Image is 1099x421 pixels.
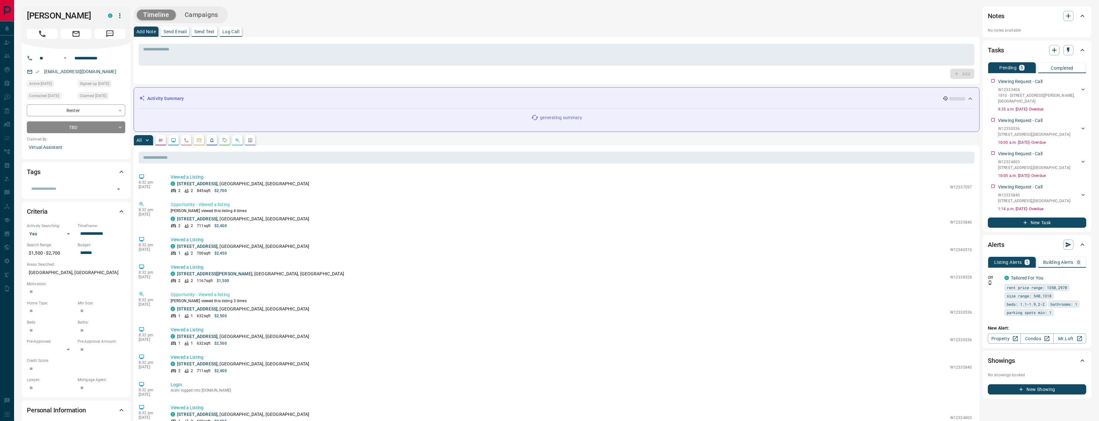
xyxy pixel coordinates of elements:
h2: Tasks [988,45,1004,55]
p: , [GEOGRAPHIC_DATA], [GEOGRAPHIC_DATA] [177,361,309,367]
p: 845 sqft [197,188,211,194]
svg: Email Verified [35,70,40,74]
h2: Personal Information [27,405,86,415]
div: condos.ca [171,272,175,276]
p: 8:32 pm [139,411,161,415]
svg: Requests [222,138,227,143]
p: Opportunity - Viewed a listing [171,291,972,298]
p: , [GEOGRAPHIC_DATA], [GEOGRAPHIC_DATA] [177,333,309,340]
p: , [GEOGRAPHIC_DATA], [GEOGRAPHIC_DATA] [177,271,344,277]
svg: Calls [184,138,189,143]
svg: Notes [158,138,163,143]
p: Search Range: [27,242,74,248]
p: 10:05 a.m. [DATE] - Overdue [998,140,1086,145]
p: 711 sqft [197,223,211,229]
div: Sat Aug 09 2025 [78,92,125,101]
p: 2 [191,278,193,284]
p: 8:32 pm [139,360,161,365]
p: [DATE] [139,337,161,342]
svg: Listing Alerts [209,138,214,143]
p: W12335840 [950,219,972,225]
p: generating summary [540,114,582,121]
p: [PERSON_NAME] viewed this listing 3 times [171,298,972,304]
p: [DATE] [139,185,161,189]
p: [DATE] [139,415,161,420]
span: beds: 1.1-1.9,2-2 [1007,301,1045,307]
p: W12330536 [950,337,972,343]
p: 1 [191,313,193,319]
a: Condos [1020,333,1053,344]
p: [DATE] [139,392,161,397]
button: Timeline [137,10,176,20]
p: Budget: [78,242,125,248]
p: , [GEOGRAPHIC_DATA], [GEOGRAPHIC_DATA] [177,306,309,312]
p: $2,500 [214,341,227,346]
p: 2 [191,223,193,229]
div: condos.ca [171,181,175,186]
div: condos.ca [171,412,175,417]
p: 2 [191,250,193,256]
p: 1 [1026,260,1028,264]
p: 8:32 pm [139,270,161,275]
div: Activity Summary [139,93,974,104]
span: Call [27,29,58,39]
span: Claimed [DATE] [80,93,106,99]
span: Contacted [DATE] [29,93,59,99]
a: [STREET_ADDRESS] [177,216,218,221]
p: Virtual Assistant [27,142,125,153]
div: Tue May 20 2025 [78,80,125,89]
p: [DATE] [139,212,161,217]
div: Criteria [27,204,125,219]
p: Login [171,381,972,388]
p: Viewed a Listing [171,174,972,180]
p: [STREET_ADDRESS] , [GEOGRAPHIC_DATA] [998,165,1070,171]
a: [STREET_ADDRESS] [177,181,218,186]
p: All [136,138,142,142]
h2: Alerts [988,240,1004,250]
p: W12335840 [998,192,1070,198]
p: Activity Summary [147,95,184,102]
p: Lawyer: [27,377,74,383]
p: Viewing Request - Call [998,78,1042,85]
a: [STREET_ADDRESS] [177,361,218,366]
div: Showings [988,353,1086,368]
p: Viewed a Listing [171,404,972,411]
p: W12330536 [950,310,972,315]
p: 1 [178,313,181,319]
p: 8:32 pm [139,243,161,247]
p: 1 [178,250,181,256]
p: Viewing Request - Call [998,117,1042,124]
div: condos.ca [171,307,175,311]
p: 711 sqft [197,368,211,374]
p: 2 [191,188,193,194]
button: New Task [988,218,1086,228]
p: , [GEOGRAPHIC_DATA], [GEOGRAPHIC_DATA] [177,216,309,222]
p: [PERSON_NAME] viewed this listing 4 times [171,208,972,214]
div: W12335840[STREET_ADDRESS],[GEOGRAPHIC_DATA] [998,191,1086,205]
p: 8:32 pm [139,298,161,302]
p: Add Note [136,29,156,34]
a: Property [988,333,1021,344]
p: Viewed a Listing [171,264,972,271]
p: [STREET_ADDRESS] , [GEOGRAPHIC_DATA] [998,132,1070,137]
button: Open [114,185,123,194]
svg: Lead Browsing Activity [171,138,176,143]
div: condos.ca [171,217,175,221]
p: 1 [178,341,181,346]
span: size range: 540,1318 [1007,293,1051,299]
h2: Criteria [27,206,48,217]
p: Home Type: [27,300,74,306]
div: condos.ca [108,13,112,18]
span: Message [95,29,125,39]
p: 8:32 pm [139,333,161,337]
p: Mortgage Agent: [78,377,125,383]
div: Yes [27,229,74,239]
div: W123334041810 - [STREET_ADDRESS][PERSON_NAME],[GEOGRAPHIC_DATA] [998,86,1086,105]
p: $1,500 - $2,700 [27,248,74,258]
p: 8:32 pm [139,180,161,185]
p: Min Size: [78,300,125,306]
p: Pre-Approval Amount: [78,339,125,344]
span: Signed up [DATE] [80,80,109,87]
h2: Showings [988,356,1015,366]
p: 1 [191,341,193,346]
